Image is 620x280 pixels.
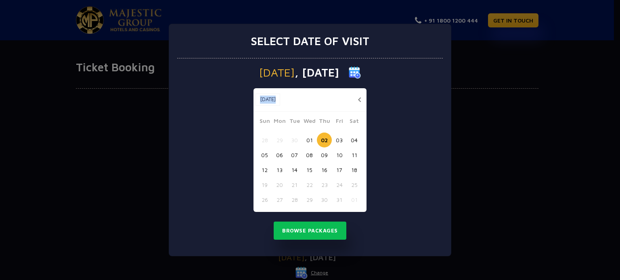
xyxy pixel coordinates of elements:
button: 28 [257,133,272,147]
button: 29 [302,192,317,207]
button: 10 [332,147,347,162]
button: 23 [317,177,332,192]
button: 13 [272,162,287,177]
button: [DATE] [256,93,280,106]
span: Sun [257,116,272,128]
button: 09 [317,147,332,162]
button: 22 [302,177,317,192]
button: 05 [257,147,272,162]
button: Browse Packages [274,222,346,240]
button: 15 [302,162,317,177]
button: 11 [347,147,362,162]
button: 01 [347,192,362,207]
button: 21 [287,177,302,192]
button: 19 [257,177,272,192]
h3: Select date of visit [251,34,369,48]
img: calender icon [349,66,361,79]
button: 07 [287,147,302,162]
button: 31 [332,192,347,207]
button: 26 [257,192,272,207]
button: 30 [317,192,332,207]
button: 08 [302,147,317,162]
button: 01 [302,133,317,147]
button: 04 [347,133,362,147]
button: 17 [332,162,347,177]
button: 29 [272,133,287,147]
span: Thu [317,116,332,128]
span: Tue [287,116,302,128]
span: Sat [347,116,362,128]
button: 24 [332,177,347,192]
button: 14 [287,162,302,177]
button: 27 [272,192,287,207]
button: 03 [332,133,347,147]
button: 12 [257,162,272,177]
span: Fri [332,116,347,128]
button: 20 [272,177,287,192]
span: [DATE] [259,67,295,78]
button: 30 [287,133,302,147]
button: 28 [287,192,302,207]
button: 25 [347,177,362,192]
span: , [DATE] [295,67,339,78]
button: 02 [317,133,332,147]
span: Mon [272,116,287,128]
button: 06 [272,147,287,162]
button: 16 [317,162,332,177]
button: 18 [347,162,362,177]
span: Wed [302,116,317,128]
